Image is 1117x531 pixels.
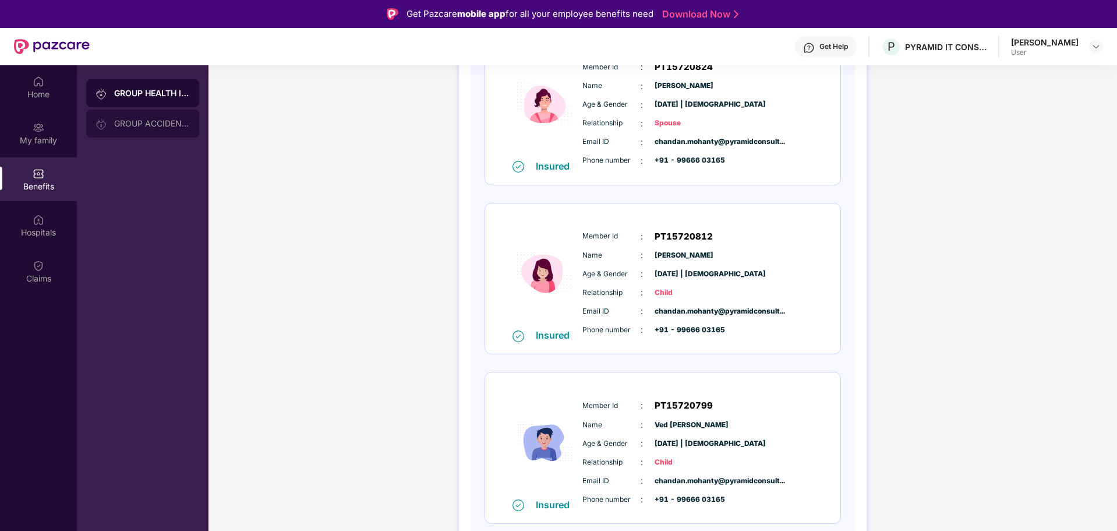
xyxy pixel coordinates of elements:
span: chandan.mohanty@pyramidconsult... [655,476,713,487]
span: +91 - 99666 03165 [655,494,713,505]
span: Phone number [582,155,641,166]
span: [DATE] | [DEMOGRAPHIC_DATA] [655,269,713,280]
img: svg+xml;base64,PHN2ZyB3aWR0aD0iMjAiIGhlaWdodD0iMjAiIHZpZXdCb3g9IjAgMCAyMCAyMCIgZmlsbD0ibm9uZSIgeG... [96,118,107,130]
img: Logo [387,8,398,20]
span: P [888,40,895,54]
div: Insured [536,499,577,511]
span: chandan.mohanty@pyramidconsult... [655,136,713,147]
div: User [1011,48,1079,57]
img: svg+xml;base64,PHN2ZyBpZD0iSG9zcGl0YWxzIiB4bWxucz0iaHR0cDovL3d3dy53My5vcmcvMjAwMC9zdmciIHdpZHRoPS... [33,214,44,226]
span: : [641,286,643,299]
span: Spouse [655,118,713,129]
span: PT15720812 [655,230,713,244]
span: Name [582,80,641,92]
span: +91 - 99666 03165 [655,325,713,336]
span: : [641,456,643,469]
span: Phone number [582,325,641,336]
div: Insured [536,329,577,341]
img: svg+xml;base64,PHN2ZyBpZD0iQ2xhaW0iIHhtbG5zPSJodHRwOi8vd3d3LnczLm9yZy8yMDAwL3N2ZyIgd2lkdGg9IjIwIi... [33,260,44,272]
img: icon [510,385,579,498]
span: PT15720824 [655,60,713,74]
span: Relationship [582,287,641,298]
span: : [641,399,643,412]
strong: mobile app [457,8,506,19]
div: PYRAMID IT CONSULTING PRIVATE LIMITED [905,41,987,52]
span: Phone number [582,494,641,505]
span: Email ID [582,476,641,487]
span: [DATE] | [DEMOGRAPHIC_DATA] [655,99,713,110]
span: : [641,323,643,336]
span: Email ID [582,136,641,147]
span: Ved [PERSON_NAME] [655,420,713,431]
span: : [641,117,643,130]
img: icon [510,216,579,329]
span: [DATE] | [DEMOGRAPHIC_DATA] [655,438,713,449]
span: Child [655,457,713,468]
span: : [641,493,643,506]
img: Stroke [734,8,738,20]
span: : [641,99,643,111]
span: Child [655,287,713,298]
span: : [641,230,643,243]
div: Insured [536,160,577,172]
img: svg+xml;base64,PHN2ZyB3aWR0aD0iMjAiIGhlaWdodD0iMjAiIHZpZXdCb3g9IjAgMCAyMCAyMCIgZmlsbD0ibm9uZSIgeG... [33,122,44,133]
a: Download Now [662,8,735,20]
span: : [641,61,643,73]
span: Member Id [582,400,641,412]
div: GROUP ACCIDENTAL INSURANCE [114,119,190,128]
img: svg+xml;base64,PHN2ZyBpZD0iSG9tZSIgeG1sbnM9Imh0dHA6Ly93d3cudzMub3JnLzIwMDAvc3ZnIiB3aWR0aD0iMjAiIG... [33,76,44,87]
div: Get Help [819,42,848,51]
div: GROUP HEALTH INSURANCE [114,87,190,99]
span: Age & Gender [582,99,641,110]
span: Age & Gender [582,438,641,449]
span: : [641,136,643,149]
span: : [641,437,643,450]
img: svg+xml;base64,PHN2ZyBpZD0iSGVscC0zMngzMiIgeG1sbnM9Imh0dHA6Ly93d3cudzMub3JnLzIwMDAvc3ZnIiB3aWR0aD... [803,42,815,54]
span: [PERSON_NAME] [655,80,713,92]
span: +91 - 99666 03165 [655,155,713,166]
img: svg+xml;base64,PHN2ZyB4bWxucz0iaHR0cDovL3d3dy53My5vcmcvMjAwMC9zdmciIHdpZHRoPSIxNiIgaGVpZ2h0PSIxNi... [512,161,524,173]
span: : [641,305,643,318]
span: PT15720799 [655,399,713,413]
img: svg+xml;base64,PHN2ZyB4bWxucz0iaHR0cDovL3d3dy53My5vcmcvMjAwMC9zdmciIHdpZHRoPSIxNiIgaGVpZ2h0PSIxNi... [512,500,524,511]
span: : [641,249,643,262]
img: New Pazcare Logo [14,39,90,54]
span: : [641,154,643,167]
span: Member Id [582,62,641,73]
span: Name [582,420,641,431]
img: icon [510,46,579,160]
span: Relationship [582,457,641,468]
span: chandan.mohanty@pyramidconsult... [655,306,713,317]
span: : [641,268,643,280]
div: Get Pazcare for all your employee benefits need [406,7,653,21]
span: Relationship [582,118,641,129]
img: svg+xml;base64,PHN2ZyB3aWR0aD0iMjAiIGhlaWdodD0iMjAiIHZpZXdCb3g9IjAgMCAyMCAyMCIgZmlsbD0ibm9uZSIgeG... [96,88,107,100]
span: : [641,419,643,431]
span: : [641,474,643,487]
span: Member Id [582,231,641,242]
span: [PERSON_NAME] [655,250,713,261]
img: svg+xml;base64,PHN2ZyBpZD0iRHJvcGRvd24tMzJ4MzIiIHhtbG5zPSJodHRwOi8vd3d3LnczLm9yZy8yMDAwL3N2ZyIgd2... [1091,42,1101,51]
span: : [641,80,643,93]
span: Name [582,250,641,261]
span: Age & Gender [582,269,641,280]
span: Email ID [582,306,641,317]
img: svg+xml;base64,PHN2ZyB4bWxucz0iaHR0cDovL3d3dy53My5vcmcvMjAwMC9zdmciIHdpZHRoPSIxNiIgaGVpZ2h0PSIxNi... [512,330,524,342]
div: [PERSON_NAME] [1011,37,1079,48]
img: svg+xml;base64,PHN2ZyBpZD0iQmVuZWZpdHMiIHhtbG5zPSJodHRwOi8vd3d3LnczLm9yZy8yMDAwL3N2ZyIgd2lkdGg9Ij... [33,168,44,180]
